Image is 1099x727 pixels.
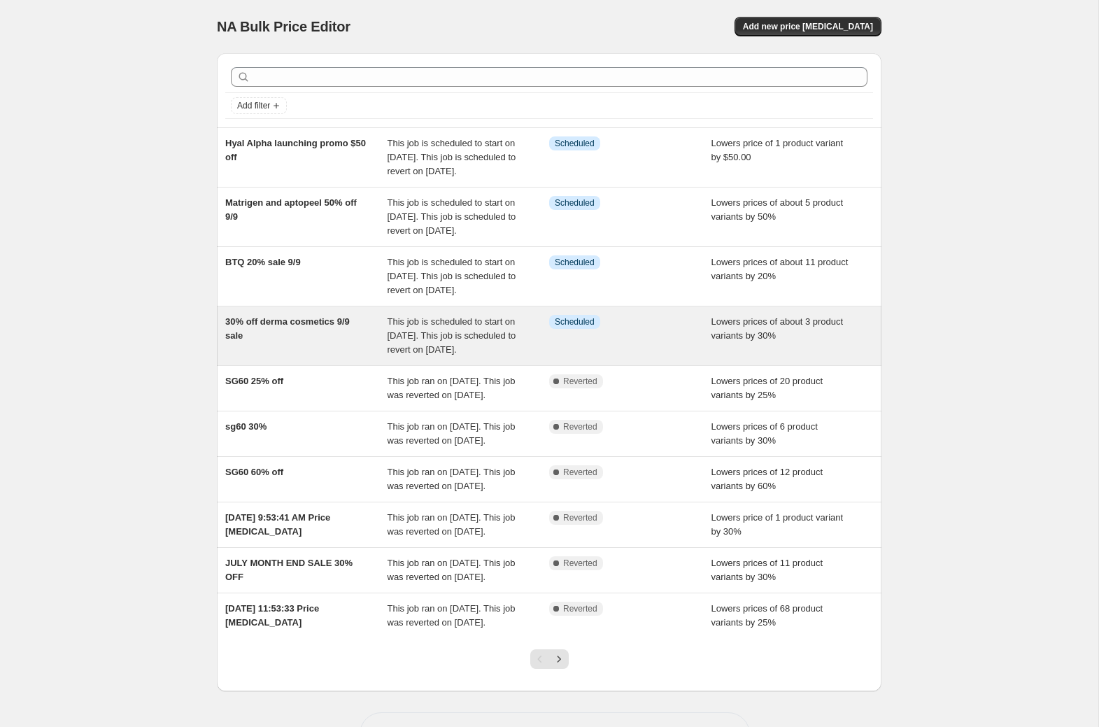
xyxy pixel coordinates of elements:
[388,603,516,628] span: This job ran on [DATE]. This job was reverted on [DATE].
[563,558,597,569] span: Reverted
[711,138,844,162] span: Lowers price of 1 product variant by $50.00
[711,197,844,222] span: Lowers prices of about 5 product variants by 50%
[225,421,267,432] span: sg60 30%
[711,257,849,281] span: Lowers prices of about 11 product variants by 20%
[388,257,516,295] span: This job is scheduled to start on [DATE]. This job is scheduled to revert on [DATE].
[237,100,270,111] span: Add filter
[711,603,823,628] span: Lowers prices of 68 product variants by 25%
[735,17,881,36] button: Add new price [MEDICAL_DATA]
[711,467,823,491] span: Lowers prices of 12 product variants by 60%
[563,512,597,523] span: Reverted
[388,316,516,355] span: This job is scheduled to start on [DATE]. This job is scheduled to revert on [DATE].
[225,376,283,386] span: SG60 25% off
[225,512,330,537] span: [DATE] 9:53:41 AM Price [MEDICAL_DATA]
[555,197,595,209] span: Scheduled
[225,138,366,162] span: Hyal Alpha launching promo $50 off
[549,649,569,669] button: Next
[225,316,350,341] span: 30% off derma cosmetics 9/9 sale
[225,197,357,222] span: Matrigen and aptopeel 50% off 9/9
[225,467,283,477] span: SG60 60% off
[711,376,823,400] span: Lowers prices of 20 product variants by 25%
[225,558,353,582] span: JULY MONTH END SALE 30% OFF
[231,97,287,114] button: Add filter
[388,138,516,176] span: This job is scheduled to start on [DATE]. This job is scheduled to revert on [DATE].
[563,467,597,478] span: Reverted
[388,421,516,446] span: This job ran on [DATE]. This job was reverted on [DATE].
[563,603,597,614] span: Reverted
[563,421,597,432] span: Reverted
[217,19,350,34] span: NA Bulk Price Editor
[711,558,823,582] span: Lowers prices of 11 product variants by 30%
[711,316,844,341] span: Lowers prices of about 3 product variants by 30%
[388,467,516,491] span: This job ran on [DATE]. This job was reverted on [DATE].
[388,558,516,582] span: This job ran on [DATE]. This job was reverted on [DATE].
[225,257,301,267] span: BTQ 20% sale 9/9
[555,316,595,327] span: Scheduled
[563,376,597,387] span: Reverted
[743,21,873,32] span: Add new price [MEDICAL_DATA]
[388,197,516,236] span: This job is scheduled to start on [DATE]. This job is scheduled to revert on [DATE].
[555,138,595,149] span: Scheduled
[711,421,818,446] span: Lowers prices of 6 product variants by 30%
[711,512,844,537] span: Lowers price of 1 product variant by 30%
[530,649,569,669] nav: Pagination
[225,603,319,628] span: [DATE] 11:53:33 Price [MEDICAL_DATA]
[388,376,516,400] span: This job ran on [DATE]. This job was reverted on [DATE].
[388,512,516,537] span: This job ran on [DATE]. This job was reverted on [DATE].
[555,257,595,268] span: Scheduled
